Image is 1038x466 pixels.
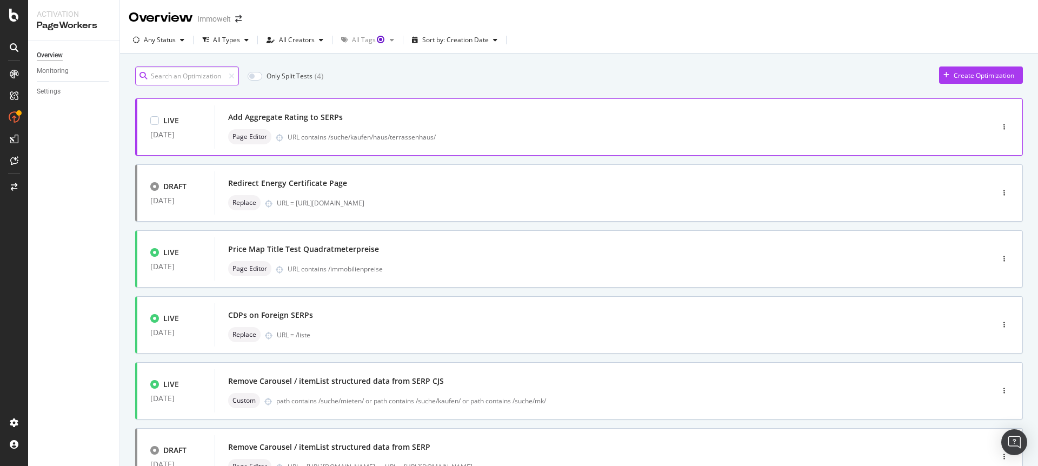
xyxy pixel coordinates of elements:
[163,247,179,258] div: LIVE
[235,15,242,23] div: arrow-right-arrow-left
[198,31,253,49] button: All Types
[228,261,271,276] div: neutral label
[276,396,947,405] div: path contains /suche/mieten/ or path contains /suche/kaufen/ or path contains /suche/mk/
[228,376,444,387] div: Remove Carousel / itemList structured data from SERP CJS
[150,262,202,271] div: [DATE]
[376,35,385,44] div: Tooltip anchor
[228,195,261,210] div: neutral label
[228,178,347,189] div: Redirect Energy Certificate Page
[129,9,193,27] div: Overview
[277,330,947,339] div: URL = /liste
[135,66,239,85] input: Search an Optimization
[37,50,63,61] div: Overview
[267,71,312,81] div: Only Split Tests
[262,31,328,49] button: All Creators
[232,265,267,272] span: Page Editor
[150,196,202,205] div: [DATE]
[37,86,61,97] div: Settings
[37,86,112,97] a: Settings
[1001,429,1027,455] div: Open Intercom Messenger
[163,379,179,390] div: LIVE
[232,397,256,404] span: Custom
[352,37,385,43] div: All Tags
[37,9,111,19] div: Activation
[197,14,231,24] div: Immowelt
[315,71,323,82] div: ( 4 )
[228,393,260,408] div: neutral label
[163,313,179,324] div: LIVE
[232,134,267,140] span: Page Editor
[228,129,271,144] div: neutral label
[37,19,111,32] div: PageWorkers
[150,130,202,139] div: [DATE]
[232,199,256,206] span: Replace
[37,50,112,61] a: Overview
[144,37,176,43] div: Any Status
[228,112,343,123] div: Add Aggregate Rating to SERPs
[337,31,398,49] button: All TagsTooltip anchor
[228,327,261,342] div: neutral label
[37,65,69,77] div: Monitoring
[163,445,187,456] div: DRAFT
[939,66,1023,84] button: Create Optimization
[129,31,189,49] button: Any Status
[228,442,430,452] div: Remove Carousel / itemList structured data from SERP
[163,115,179,126] div: LIVE
[228,244,379,255] div: Price Map Title Test Quadratmeterpreise
[213,37,240,43] div: All Types
[163,181,187,192] div: DRAFT
[954,71,1014,80] div: Create Optimization
[150,328,202,337] div: [DATE]
[288,264,947,274] div: URL contains /immobilienpreise
[279,37,315,43] div: All Creators
[37,65,112,77] a: Monitoring
[422,37,489,43] div: Sort by: Creation Date
[277,198,947,208] div: URL = [URL][DOMAIN_NAME]
[288,132,947,142] div: URL contains /suche/kaufen/haus/terrassenhaus/
[228,310,313,321] div: CDPs on Foreign SERPs
[150,394,202,403] div: [DATE]
[232,331,256,338] span: Replace
[408,31,502,49] button: Sort by: Creation Date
